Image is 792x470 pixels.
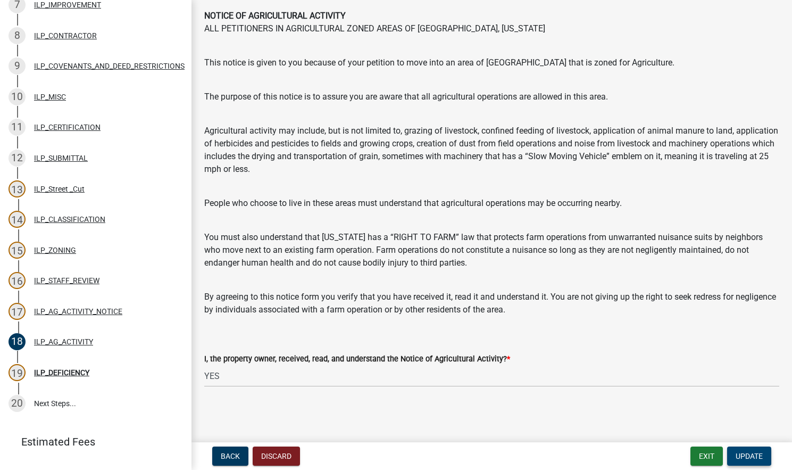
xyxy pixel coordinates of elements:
[34,308,122,315] div: ILP_AG_ACTIVITY_NOTICE
[9,395,26,412] div: 20
[221,452,240,460] span: Back
[34,154,88,162] div: ILP_SUBMITTAL
[9,27,26,44] div: 8
[34,62,185,70] div: ILP_COVENANTS_AND_DEED_RESTRICTIONS
[204,197,779,210] p: People who choose to live in these areas must understand that agricultural operations may be occu...
[204,356,510,363] label: I, the property owner, received, read, and understand the Notice of Agricultural Activity?
[727,447,771,466] button: Update
[34,93,66,101] div: ILP_MISC
[34,185,85,193] div: ILP_Street _Cut
[9,303,26,320] div: 17
[34,32,97,39] div: ILP_CONTRACTOR
[34,216,105,223] div: ILP_CLASSIFICATION
[9,119,26,136] div: 11
[9,272,26,289] div: 16
[212,447,248,466] button: Back
[253,447,300,466] button: Discard
[9,431,174,452] a: Estimated Fees
[34,277,99,284] div: ILP_STAFF_REVIEW
[9,57,26,75] div: 9
[204,56,779,69] p: This notice is given to you because of your petition to move into an area of [GEOGRAPHIC_DATA] th...
[34,246,76,254] div: ILP_ZONING
[34,369,89,376] div: ILP_DEFICIENCY
[9,333,26,350] div: 18
[204,22,779,35] p: ALL PETITIONERS IN AGRICULTURAL ZONED AREAS OF [GEOGRAPHIC_DATA], [US_STATE]
[204,291,779,316] p: By agreeing to this notice form you verify that you have received it, read it and understand it. ...
[9,211,26,228] div: 14
[9,242,26,259] div: 15
[204,90,779,103] p: The purpose of this notice is to assure you are aware that all agricultural operations are allowe...
[34,1,101,9] div: ILP_IMPROVEMENT
[9,180,26,197] div: 13
[34,338,93,345] div: ILP_AG_ACTIVITY
[690,447,723,466] button: Exit
[34,123,101,131] div: ILP_CERTIFICATION
[9,150,26,167] div: 12
[9,364,26,381] div: 19
[204,231,779,269] p: You must also understand that [US_STATE] has a “RIGHT TO FARM” law that protects farm operations ...
[736,452,763,460] span: Update
[9,88,26,105] div: 10
[204,125,779,176] p: Agricultural activity may include, but is not limited to, grazing of livestock, confined feeding ...
[204,11,346,21] b: NOTICE OF AGRICULTURAL ACTIVITY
